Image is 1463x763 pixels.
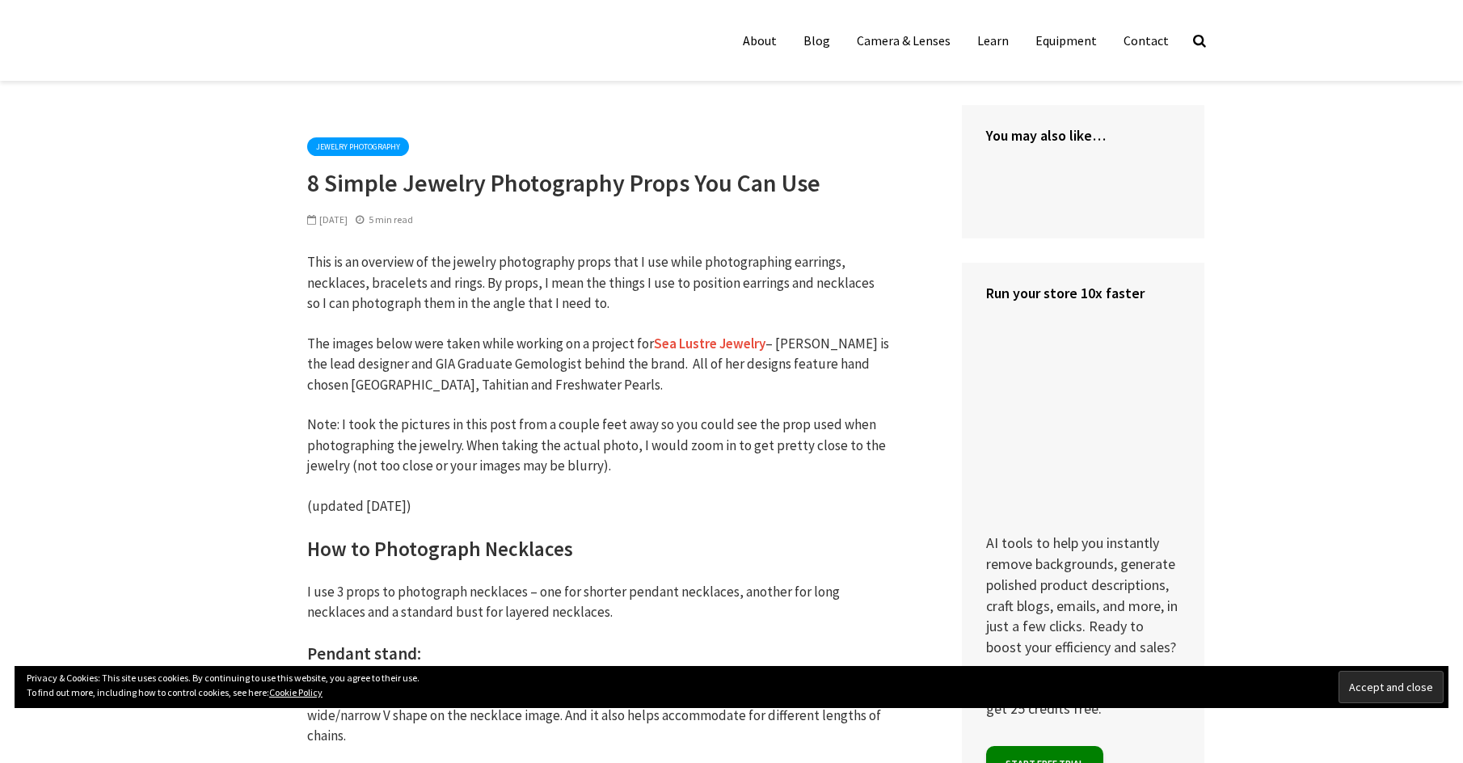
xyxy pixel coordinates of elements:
p: (updated [DATE]) [307,496,889,517]
span: [DATE] [307,213,348,226]
p: This is an overview of the jewelry photography props that I use while photographing earrings, nec... [307,252,889,314]
a: Sea Lustre Jewelry [654,335,765,353]
a: About [731,24,789,57]
a: Camera & Lenses [845,24,963,57]
a: Learn [965,24,1021,57]
div: Privacy & Cookies: This site uses cookies. By continuing to use this website, you agree to their ... [15,666,1448,708]
a: Cookie Policy [269,686,323,698]
input: Accept and close [1339,671,1444,703]
p: AI tools to help you instantly remove backgrounds, generate polished product descriptions, craft ... [986,319,1180,657]
a: Equipment [1023,24,1109,57]
h1: 8 Simple Jewelry Photography Props You Can Use [307,168,889,197]
p: This stand is helpful because it has slots that can be used depending on whether you want a wide/... [307,685,889,747]
p: I use 3 props to photograph necklaces – one for shorter pendant necklaces, another for long neckl... [307,582,889,623]
p: The images below were taken while working on a project for – [PERSON_NAME] is the lead designer a... [307,334,889,396]
a: Blog [791,24,842,57]
a: Jewelry Photography [307,137,409,156]
p: Note: I took the pictures in this post from a couple feet away so you could see the prop used whe... [307,415,889,477]
a: Contact [1111,24,1181,57]
h3: Pendant stand: [307,643,889,666]
h4: You may also like… [986,125,1180,145]
div: 5 min read [356,213,413,227]
h2: How to Photograph Necklaces [307,536,889,563]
